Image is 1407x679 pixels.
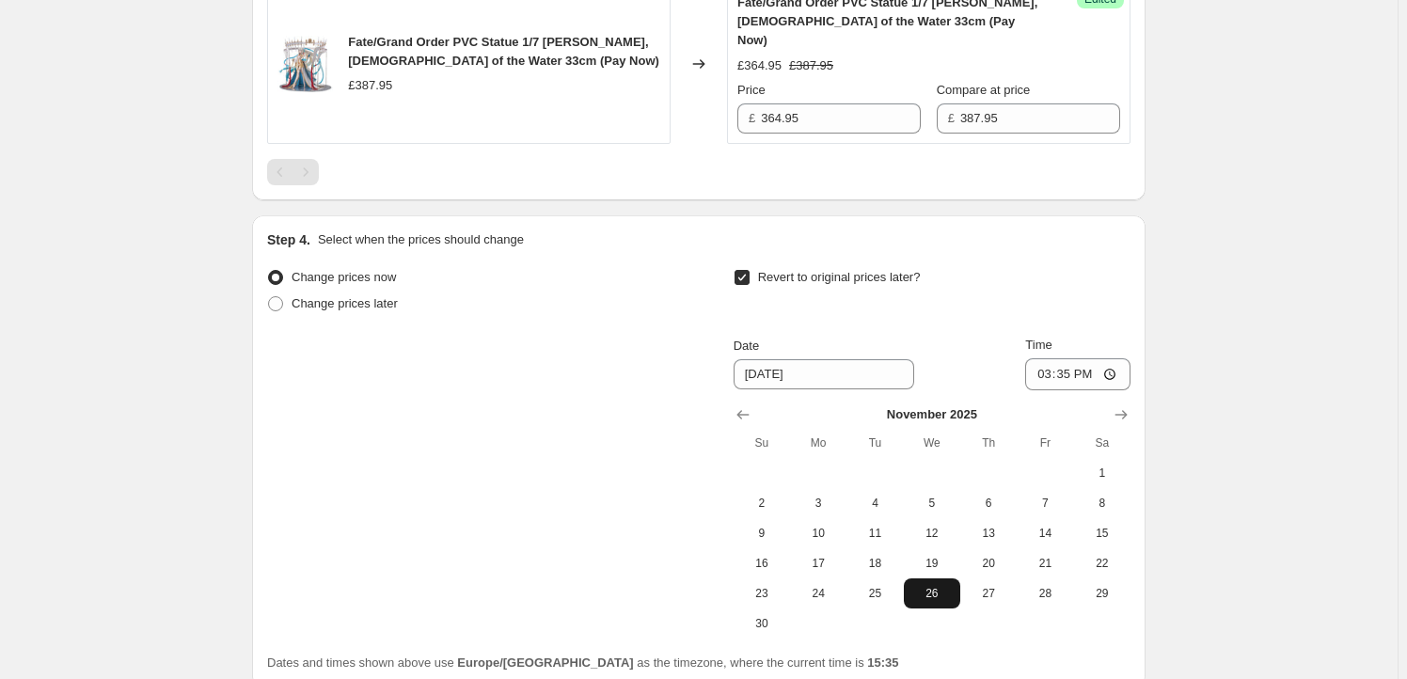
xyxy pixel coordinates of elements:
button: Friday November 28 2025 [1017,578,1073,608]
button: Saturday November 1 2025 [1074,458,1130,488]
th: Monday [790,428,846,458]
span: 24 [798,586,839,601]
span: £387.95 [789,58,833,72]
th: Thursday [960,428,1017,458]
th: Saturday [1074,428,1130,458]
span: 10 [798,526,839,541]
span: 19 [911,556,953,571]
span: 14 [1024,526,1066,541]
span: We [911,435,953,450]
button: Sunday November 30 2025 [734,608,790,639]
span: 30 [741,616,783,631]
button: Show next month, December 2025 [1108,402,1134,428]
button: Sunday November 16 2025 [734,548,790,578]
button: Monday November 24 2025 [790,578,846,608]
span: 20 [968,556,1009,571]
button: Thursday November 6 2025 [960,488,1017,518]
span: £387.95 [348,78,392,92]
span: Price [737,83,766,97]
span: 22 [1082,556,1123,571]
span: Sa [1082,435,1123,450]
span: 4 [854,496,895,511]
button: Wednesday November 19 2025 [904,548,960,578]
button: Wednesday November 26 2025 [904,578,960,608]
span: 2 [741,496,783,511]
button: Thursday November 20 2025 [960,548,1017,578]
button: Thursday November 13 2025 [960,518,1017,548]
button: Thursday November 27 2025 [960,578,1017,608]
span: 11 [854,526,895,541]
span: 25 [854,586,895,601]
button: Tuesday November 18 2025 [846,548,903,578]
span: Date [734,339,759,353]
span: £ [948,111,955,125]
button: Monday November 17 2025 [790,548,846,578]
span: 17 [798,556,839,571]
button: Sunday November 23 2025 [734,578,790,608]
span: 8 [1082,496,1123,511]
span: 15 [1082,526,1123,541]
span: 13 [968,526,1009,541]
b: Europe/[GEOGRAPHIC_DATA] [457,655,633,670]
th: Sunday [734,428,790,458]
button: Wednesday November 5 2025 [904,488,960,518]
button: Monday November 3 2025 [790,488,846,518]
span: 23 [741,586,783,601]
button: Wednesday November 12 2025 [904,518,960,548]
span: 18 [854,556,895,571]
button: Saturday November 22 2025 [1074,548,1130,578]
button: Saturday November 29 2025 [1074,578,1130,608]
button: Tuesday November 11 2025 [846,518,903,548]
span: 9 [741,526,783,541]
button: Sunday November 9 2025 [734,518,790,548]
button: Tuesday November 4 2025 [846,488,903,518]
span: Compare at price [937,83,1031,97]
span: Mo [798,435,839,450]
th: Wednesday [904,428,960,458]
span: 26 [911,586,953,601]
button: Sunday November 2 2025 [734,488,790,518]
span: £364.95 [737,58,782,72]
span: £ [749,111,755,125]
span: Su [741,435,783,450]
input: 12:00 [1025,358,1130,390]
nav: Pagination [267,159,319,185]
button: Saturday November 8 2025 [1074,488,1130,518]
span: Change prices later [292,296,398,310]
span: Fate/Grand Order PVC Statue 1/7 [PERSON_NAME], [DEMOGRAPHIC_DATA] of the Water 33cm (Pay Now) [348,35,659,68]
button: Tuesday November 25 2025 [846,578,903,608]
span: Tu [854,435,895,450]
span: 27 [968,586,1009,601]
span: Revert to original prices later? [758,270,921,284]
span: 6 [968,496,1009,511]
p: Select when the prices should change [318,230,524,249]
button: Show previous month, October 2025 [730,402,756,428]
input: 10/3/2025 [734,359,914,389]
span: Time [1025,338,1051,352]
span: Th [968,435,1009,450]
span: 1 [1082,466,1123,481]
span: 21 [1024,556,1066,571]
th: Friday [1017,428,1073,458]
span: 29 [1082,586,1123,601]
button: Friday November 21 2025 [1017,548,1073,578]
span: Dates and times shown above use as the timezone, where the current time is [267,655,899,670]
button: Monday November 10 2025 [790,518,846,548]
span: 12 [911,526,953,541]
button: Friday November 7 2025 [1017,488,1073,518]
span: Fr [1024,435,1066,450]
h2: Step 4. [267,230,310,249]
b: 15:35 [867,655,898,670]
button: Saturday November 15 2025 [1074,518,1130,548]
span: 5 [911,496,953,511]
span: 28 [1024,586,1066,601]
img: x_apx92563_80x.jpg [277,36,333,92]
th: Tuesday [846,428,903,458]
span: 3 [798,496,839,511]
button: Friday November 14 2025 [1017,518,1073,548]
span: 7 [1024,496,1066,511]
span: Change prices now [292,270,396,284]
span: 16 [741,556,783,571]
